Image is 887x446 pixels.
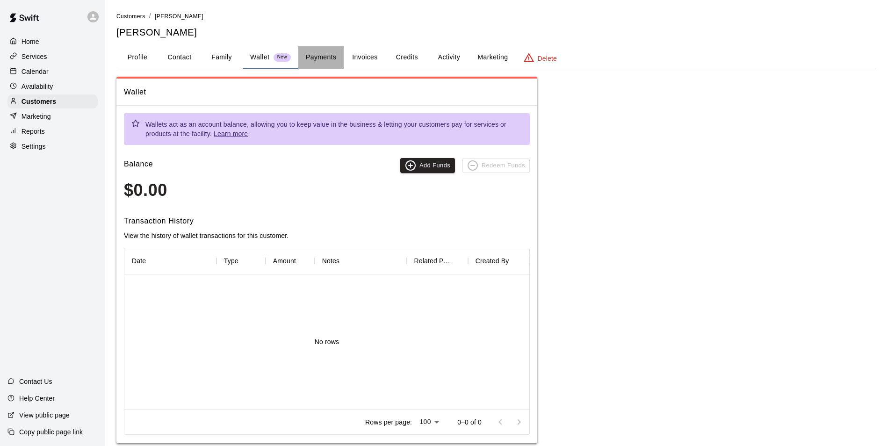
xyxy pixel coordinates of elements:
button: Marketing [470,46,515,69]
h3: $0.00 [124,180,530,200]
div: Type [224,248,238,274]
div: Date [132,248,146,274]
a: Customers [7,94,98,108]
p: 0–0 of 0 [457,417,482,427]
nav: breadcrumb [116,11,876,22]
span: Wallet [124,86,530,98]
p: Help Center [19,394,55,403]
a: Learn more [214,130,248,137]
a: Services [7,50,98,64]
button: Sort [339,254,353,267]
div: Date [124,248,216,274]
button: Activity [428,46,470,69]
h6: Balance [124,158,153,173]
button: Sort [296,254,309,267]
div: Notes [322,248,339,274]
p: Reports [22,127,45,136]
span: [PERSON_NAME] [155,13,203,20]
a: Customers [116,12,145,20]
div: Type [216,248,266,274]
span: New [274,54,291,60]
div: Notes [315,248,407,274]
h6: Transaction History [124,215,530,227]
div: 100 [416,415,442,429]
div: Created By [468,248,529,274]
p: View public page [19,410,70,420]
a: Settings [7,139,98,153]
div: Related Payment ID [414,248,452,274]
button: Credits [386,46,428,69]
span: Customers [116,13,145,20]
p: Rows per page: [365,417,412,427]
div: Wallets act as an account balance, allowing you to keep value in the business & letting your cust... [145,116,522,142]
a: Reports [7,124,98,138]
button: Sort [238,254,252,267]
div: Created By [476,248,509,274]
a: Home [7,35,98,49]
p: Availability [22,82,53,91]
p: Contact Us [19,377,52,386]
p: Services [22,52,47,61]
button: Family [201,46,243,69]
button: Profile [116,46,159,69]
p: Customers [22,97,56,106]
li: / [149,11,151,21]
button: Payments [298,46,344,69]
div: basic tabs example [116,46,876,69]
p: Settings [22,142,46,151]
div: Amount [266,248,315,274]
div: Related Payment ID [407,248,468,274]
button: Sort [509,254,522,267]
p: Copy public page link [19,427,83,437]
button: Invoices [344,46,386,69]
button: Sort [146,254,159,267]
div: No rows [124,274,529,410]
p: Delete [538,54,557,63]
a: Availability [7,79,98,94]
p: Marketing [22,112,51,121]
div: Amount [273,248,296,274]
a: Marketing [7,109,98,123]
a: Calendar [7,65,98,79]
button: Sort [452,254,465,267]
p: View the history of wallet transactions for this customer. [124,231,530,240]
h5: [PERSON_NAME] [116,26,876,39]
p: Home [22,37,39,46]
p: Wallet [250,52,270,62]
button: Add Funds [400,158,455,173]
button: Contact [159,46,201,69]
p: Calendar [22,67,49,76]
